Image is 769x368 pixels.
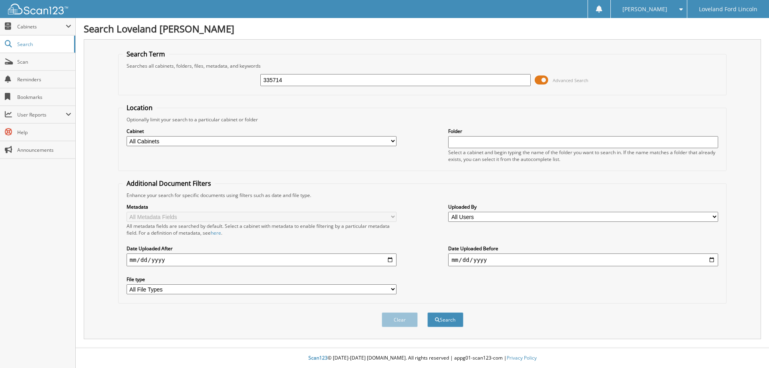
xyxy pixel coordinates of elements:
label: File type [127,276,397,283]
label: Uploaded By [448,203,718,210]
span: Search [17,41,70,48]
span: Bookmarks [17,94,71,101]
label: Cabinet [127,128,397,135]
h1: Search Loveland [PERSON_NAME] [84,22,761,35]
input: end [448,253,718,266]
label: Metadata [127,203,397,210]
div: Searches all cabinets, folders, files, metadata, and keywords [123,62,723,69]
span: [PERSON_NAME] [622,7,667,12]
span: Scan [17,58,71,65]
legend: Search Term [123,50,169,58]
label: Folder [448,128,718,135]
div: © [DATE]-[DATE] [DOMAIN_NAME]. All rights reserved | appg01-scan123-com | [76,348,769,368]
span: Reminders [17,76,71,83]
span: Scan123 [308,354,328,361]
img: scan123-logo-white.svg [8,4,68,14]
span: Loveland Ford Lincoln [699,7,757,12]
span: Advanced Search [553,77,588,83]
span: Announcements [17,147,71,153]
legend: Additional Document Filters [123,179,215,188]
div: Optionally limit your search to a particular cabinet or folder [123,116,723,123]
span: Help [17,129,71,136]
legend: Location [123,103,157,112]
span: Cabinets [17,23,66,30]
a: Privacy Policy [507,354,537,361]
a: here [211,229,221,236]
label: Date Uploaded After [127,245,397,252]
div: Enhance your search for specific documents using filters such as date and file type. [123,192,723,199]
span: User Reports [17,111,66,118]
button: Clear [382,312,418,327]
button: Search [427,312,463,327]
iframe: Chat Widget [729,330,769,368]
label: Date Uploaded Before [448,245,718,252]
input: start [127,253,397,266]
div: All metadata fields are searched by default. Select a cabinet with metadata to enable filtering b... [127,223,397,236]
div: Select a cabinet and begin typing the name of the folder you want to search in. If the name match... [448,149,718,163]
